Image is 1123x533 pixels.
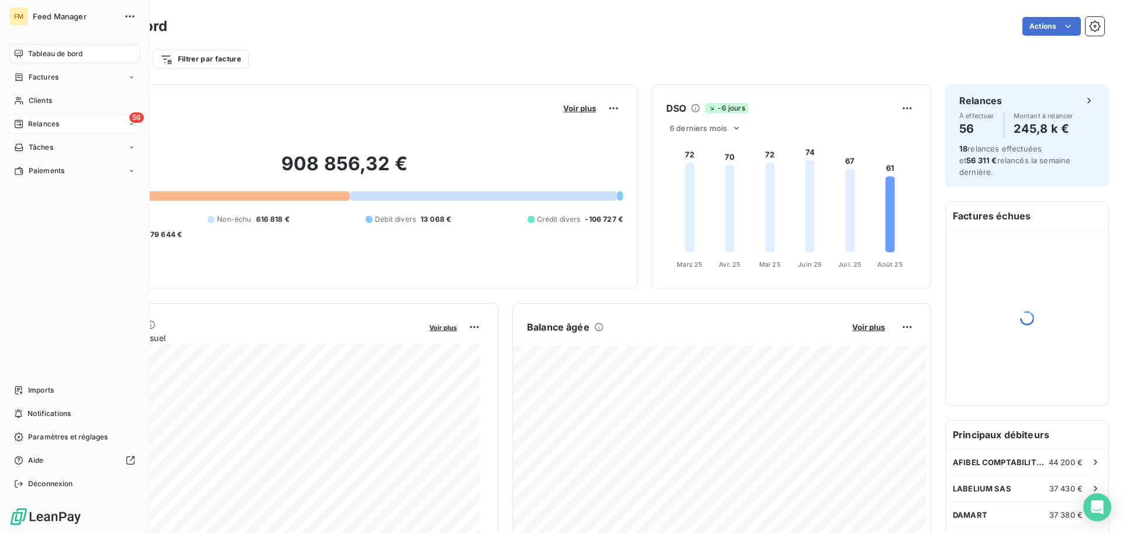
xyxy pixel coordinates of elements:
span: Notifications [27,408,71,419]
div: FM [9,7,28,26]
h6: Principaux débiteurs [946,421,1108,449]
span: Paiements [29,166,64,176]
button: Voir plus [426,322,460,332]
tspan: Avr. 25 [719,260,740,269]
span: Imports [28,385,54,396]
span: Factures [29,72,58,82]
span: LABELIUM SAS [953,484,1011,493]
span: 13 068 € [421,214,451,225]
button: Actions [1022,17,1081,36]
a: Tâches [9,138,140,157]
a: Clients [9,91,140,110]
span: Feed Manager [33,12,117,21]
a: Aide [9,451,140,470]
span: À effectuer [959,112,994,119]
tspan: Août 25 [877,260,903,269]
span: 56 311 € [966,156,997,165]
a: Paiements [9,161,140,180]
span: Aide [28,455,44,466]
span: Tableau de bord [28,49,82,59]
span: 18 [959,144,967,153]
span: Voir plus [852,322,885,332]
span: Chiffre d'affaires mensuel [66,332,421,344]
span: Crédit divers [537,214,581,225]
a: Factures [9,68,140,87]
button: Voir plus [560,103,600,114]
span: relances effectuées et relancés la semaine dernière. [959,144,1070,177]
span: 56 [129,112,144,123]
span: 37 430 € [1049,484,1083,493]
a: Tableau de bord [9,44,140,63]
tspan: Mai 25 [759,260,781,269]
span: Débit divers [375,214,416,225]
span: Montant à relancer [1014,112,1073,119]
span: -6 jours [705,103,748,114]
a: Paramètres et réglages [9,428,140,446]
span: Non-échu [217,214,251,225]
span: -106 727 € [585,214,623,225]
a: 56Relances [9,115,140,133]
span: Voir plus [563,104,596,113]
span: Tâches [29,142,53,153]
span: 616 818 € [256,214,290,225]
tspan: Juin 25 [798,260,822,269]
span: AFIBEL COMPTABILITE FOURNISSEURS [953,458,1049,467]
h6: Balance âgée [527,320,590,334]
span: 37 380 € [1049,510,1083,520]
h4: 56 [959,119,994,138]
h6: Relances [959,94,1002,108]
span: 44 200 € [1049,458,1083,467]
span: Clients [29,95,52,106]
button: Voir plus [849,322,888,332]
span: Paramètres et réglages [28,432,108,442]
a: Imports [9,381,140,400]
img: Logo LeanPay [9,507,82,526]
tspan: Mars 25 [677,260,702,269]
h6: Factures échues [946,202,1108,230]
h2: 908 856,32 € [66,152,623,187]
button: Filtrer par facture [153,50,249,68]
h4: 245,8 k € [1014,119,1073,138]
h6: DSO [666,101,686,115]
span: -79 644 € [147,229,182,240]
span: Déconnexion [28,479,73,489]
span: Voir plus [429,324,457,332]
tspan: Juil. 25 [838,260,862,269]
div: Open Intercom Messenger [1083,493,1111,521]
span: 6 derniers mois [670,123,727,133]
span: DAMART [953,510,987,520]
span: Relances [28,119,59,129]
